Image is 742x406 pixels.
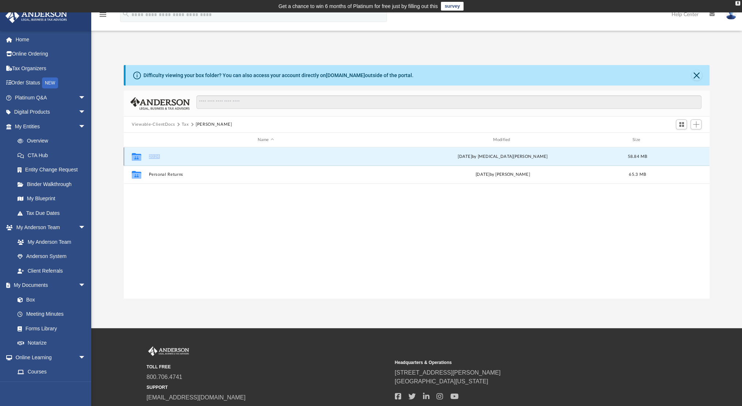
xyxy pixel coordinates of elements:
div: Name [149,137,382,143]
div: grid [124,147,710,299]
img: Anderson Advisors Platinum Portal [147,346,191,356]
a: Online Learningarrow_drop_down [5,350,93,365]
button: Personal Returns [149,172,383,177]
span: arrow_drop_down [78,220,93,235]
button: Add [691,119,701,130]
a: Online Ordering [5,47,97,61]
a: Order StatusNEW [5,76,97,91]
div: Get a chance to win 6 months of Platinum for free just by filling out this [278,2,438,11]
button: Viewable-ClientDocs [132,121,175,128]
div: Size [623,137,652,143]
a: survey [441,2,464,11]
a: My Anderson Teamarrow_drop_down [5,220,93,235]
a: Entity Change Request [10,163,97,177]
img: Anderson Advisors Platinum Portal [3,9,69,23]
span: arrow_drop_down [78,90,93,105]
a: My Blueprint [10,191,93,206]
div: Modified [386,137,620,143]
a: Forms Library [10,321,89,336]
a: Home [5,32,97,47]
a: Tax Due Dates [10,206,97,220]
div: id [127,137,145,143]
div: close [735,1,740,5]
i: menu [99,10,107,19]
span: arrow_drop_down [78,105,93,120]
a: 800.706.4741 [147,374,182,380]
a: Platinum Q&Aarrow_drop_down [5,90,97,105]
a: Digital Productsarrow_drop_down [5,105,97,119]
span: arrow_drop_down [78,278,93,293]
a: Overview [10,134,97,148]
a: Anderson System [10,249,93,264]
small: Headquarters & Operations [395,359,638,366]
a: Tax Organizers [5,61,97,76]
a: Box [10,292,89,307]
button: Tax [182,121,189,128]
small: TOLL FREE [147,364,390,370]
span: 58.84 MB [628,155,647,159]
a: [GEOGRAPHIC_DATA][US_STATE] [395,378,488,384]
i: search [122,10,130,18]
span: arrow_drop_down [78,119,93,134]
div: Difficulty viewing your box folder? You can also access your account directly on outside of the p... [143,72,414,79]
button: Close [692,70,702,80]
input: Search files and folders [196,95,701,109]
div: NEW [42,77,58,88]
a: Binder Walkthrough [10,177,97,191]
a: CTA Hub [10,148,97,163]
a: [DOMAIN_NAME] [326,72,365,78]
button: 2024 [149,154,383,159]
a: [STREET_ADDRESS][PERSON_NAME] [395,369,501,376]
span: arrow_drop_down [78,350,93,365]
a: My Entitiesarrow_drop_down [5,119,97,134]
a: Courses [10,365,93,379]
a: My Documentsarrow_drop_down [5,278,93,293]
a: menu [99,14,107,19]
div: [DATE] by [PERSON_NAME] [386,171,620,178]
a: Client Referrals [10,263,93,278]
a: Notarize [10,336,93,350]
a: Video Training [10,379,89,394]
small: SUPPORT [147,384,390,391]
button: [PERSON_NAME] [196,121,232,128]
a: [EMAIL_ADDRESS][DOMAIN_NAME] [147,394,246,401]
a: My Anderson Team [10,235,89,249]
span: 65.3 MB [629,172,646,177]
button: Switch to Grid View [676,119,687,130]
div: id [655,137,706,143]
div: [DATE] by [MEDICAL_DATA][PERSON_NAME] [386,153,620,160]
a: Meeting Minutes [10,307,93,322]
img: User Pic [726,9,737,20]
